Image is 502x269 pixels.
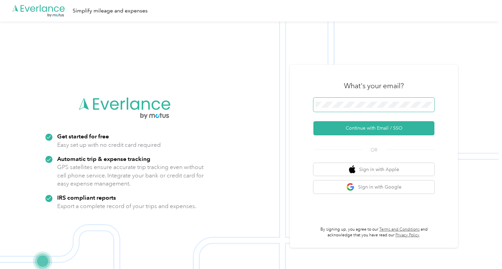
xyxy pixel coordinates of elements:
span: OR [362,146,386,154]
strong: Get started for free [57,133,109,140]
strong: Automatic trip & expense tracking [57,155,150,162]
h3: What's your email? [344,81,404,91]
p: Export a complete record of your trips and expenses. [57,202,196,210]
img: apple logo [349,165,356,174]
button: apple logoSign in with Apple [313,163,434,176]
button: google logoSign in with Google [313,180,434,194]
a: Privacy Policy [395,233,419,238]
div: Simplify mileage and expenses [73,7,148,15]
button: Continue with Email / SSO [313,121,434,135]
p: By signing up, you agree to our and acknowledge that you have read our . [313,227,434,238]
img: google logo [346,183,355,191]
strong: IRS compliant reports [57,194,116,201]
p: GPS satellites ensure accurate trip tracking even without cell phone service. Integrate your bank... [57,163,204,188]
a: Terms and Conditions [379,227,420,232]
p: Easy set up with no credit card required [57,141,161,149]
